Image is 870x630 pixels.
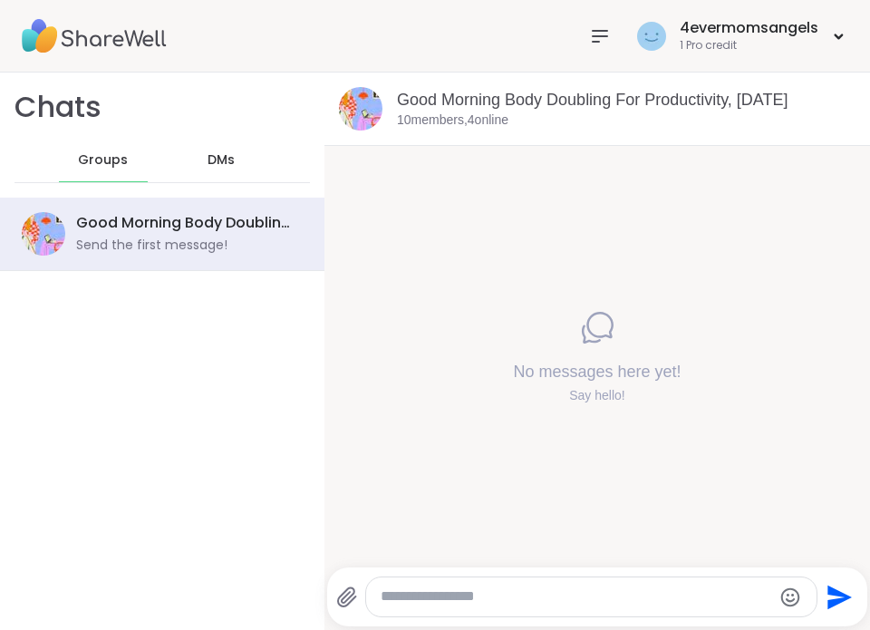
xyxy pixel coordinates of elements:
[22,5,167,68] img: ShareWell Nav Logo
[339,87,382,131] img: Good Morning Body Doubling For Productivity, Oct 14
[397,91,788,109] a: Good Morning Body Doubling For Productivity, [DATE]
[76,213,292,233] div: Good Morning Body Doubling For Productivity, [DATE]
[78,151,128,170] span: Groups
[513,386,681,404] div: Say hello!
[381,587,772,606] textarea: Type your message
[397,111,508,130] p: 10 members, 4 online
[817,577,858,617] button: Send
[76,237,227,255] div: Send the first message!
[513,360,681,383] h4: No messages here yet!
[14,87,101,128] h1: Chats
[680,18,818,38] div: 4evermomsangels
[208,151,235,170] span: DMs
[680,38,818,53] div: 1 Pro credit
[637,22,666,51] img: 4evermomsangels
[22,212,65,256] img: Good Morning Body Doubling For Productivity, Oct 14
[779,586,801,608] button: Emoji picker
